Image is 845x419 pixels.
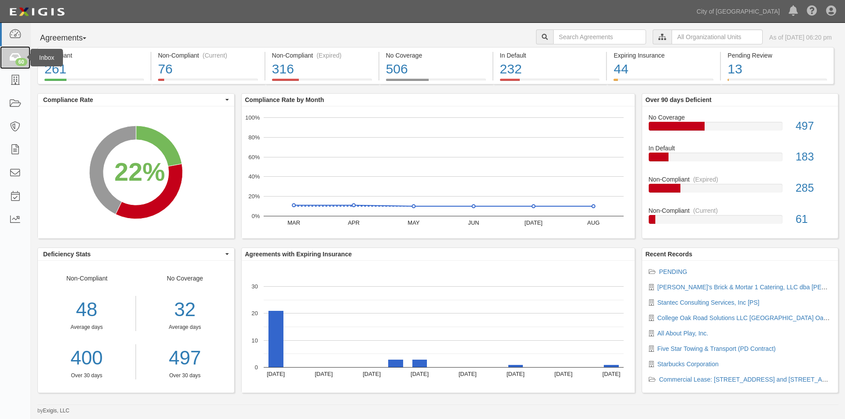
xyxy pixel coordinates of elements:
div: Average days [38,324,136,331]
text: [DATE] [524,219,542,226]
div: Pending Review [727,51,827,60]
button: Compliance Rate [38,94,234,106]
text: [DATE] [506,371,524,377]
text: 100% [245,114,260,121]
div: 60 [15,58,27,66]
a: In Default183 [649,144,832,175]
a: Starbucks Corporation [658,361,719,368]
text: [DATE] [267,371,285,377]
text: [DATE] [602,371,620,377]
div: As of [DATE] 06:20 pm [769,33,832,42]
text: [DATE] [411,371,429,377]
a: All About Play, Inc. [658,330,709,337]
a: Five Star Towing & Transport (PD Contract) [658,345,776,352]
div: (Current) [202,51,227,60]
a: Non-Compliant(Current)61 [649,206,832,231]
text: [DATE] [315,371,333,377]
div: (Expired) [693,175,718,184]
text: 60% [248,153,260,160]
a: City of [GEOGRAPHIC_DATA] [692,3,784,20]
a: Expiring Insurance44 [607,79,720,86]
a: Stantec Consulting Services, Inc [PS] [658,299,760,306]
div: 32 [143,296,228,324]
div: 183 [789,149,838,165]
svg: A chart. [242,261,635,393]
a: Non-Compliant(Expired)285 [649,175,832,206]
a: Exigis, LLC [43,408,70,414]
button: Deficiency Stats [38,248,234,260]
a: In Default232 [493,79,606,86]
span: Compliance Rate [43,95,223,104]
div: Compliant [44,51,144,60]
div: Average days [143,324,228,331]
div: 13 [727,60,827,79]
text: MAY [408,219,420,226]
text: 30 [251,283,257,290]
text: 40% [248,173,260,180]
svg: A chart. [242,106,635,238]
div: (Expired) [316,51,342,60]
a: PENDING [659,268,687,275]
text: 20% [248,193,260,200]
text: [DATE] [554,371,572,377]
div: 232 [500,60,600,79]
text: AUG [587,219,599,226]
div: 61 [789,211,838,227]
a: 400 [38,344,136,372]
div: (Current) [693,206,718,215]
div: Non-Compliant [642,175,838,184]
svg: A chart. [38,106,234,238]
div: In Default [500,51,600,60]
div: 316 [272,60,372,79]
div: 22% [114,154,165,190]
div: In Default [642,144,838,153]
text: MAR [287,219,300,226]
div: Non-Compliant (Current) [158,51,258,60]
div: Inbox [30,49,63,66]
div: Non-Compliant [38,274,136,379]
div: 76 [158,60,258,79]
span: Deficiency Stats [43,250,223,259]
div: 506 [386,60,486,79]
text: APR [348,219,360,226]
div: 48 [38,296,136,324]
div: 44 [614,60,713,79]
text: 0 [254,364,257,371]
a: Non-Compliant(Expired)316 [265,79,378,86]
input: Search Agreements [553,29,646,44]
text: 10 [251,337,257,343]
small: by [37,407,70,415]
text: JUN [468,219,479,226]
div: 285 [789,180,838,196]
a: Non-Compliant(Current)76 [151,79,265,86]
a: Pending Review13 [721,79,834,86]
div: 497 [789,118,838,134]
i: Help Center - Complianz [807,6,817,17]
text: 20 [251,310,257,317]
a: No Coverage506 [379,79,492,86]
text: [DATE] [363,371,381,377]
div: Expiring Insurance [614,51,713,60]
text: 80% [248,134,260,141]
b: Over 90 days Deficient [646,96,712,103]
button: Agreements [37,29,103,47]
b: Compliance Rate by Month [245,96,324,103]
div: Non-Compliant (Expired) [272,51,372,60]
a: 497 [143,344,228,372]
a: No Coverage497 [649,113,832,144]
div: Over 30 days [38,372,136,379]
a: Compliant261 [37,79,151,86]
div: No Coverage [642,113,838,122]
img: logo-5460c22ac91f19d4615b14bd174203de0afe785f0fc80cf4dbbc73dc1793850b.png [7,4,67,20]
text: [DATE] [458,371,476,377]
text: 0% [251,213,260,219]
div: 261 [44,60,144,79]
b: Recent Records [646,251,693,258]
b: Agreements with Expiring Insurance [245,251,352,258]
input: All Organizational Units [672,29,763,44]
div: No Coverage [136,274,234,379]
